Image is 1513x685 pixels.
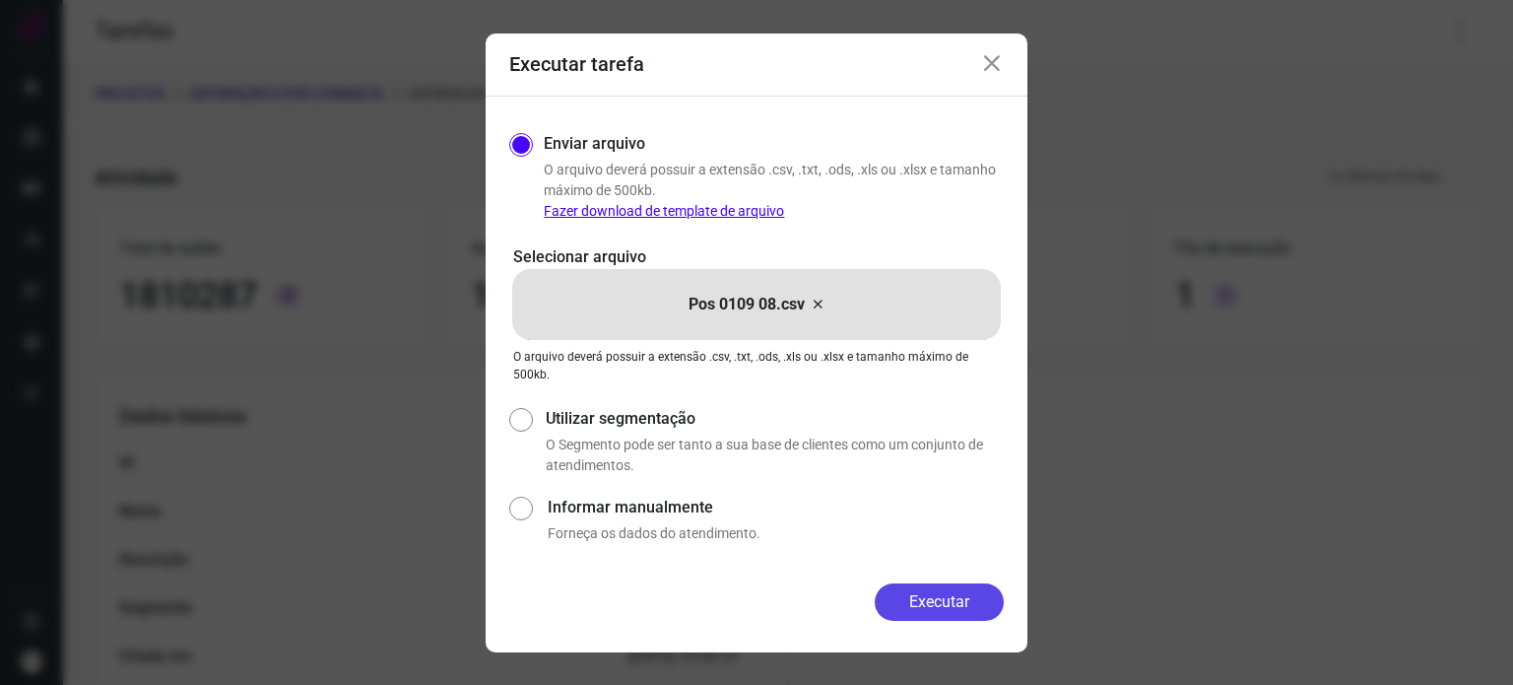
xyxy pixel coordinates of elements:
a: Fazer download de template de arquivo [544,203,784,219]
p: Pos 0109 08.csv [689,293,805,316]
label: Utilizar segmentação [546,407,1004,431]
p: O Segmento pode ser tanto a sua base de clientes como um conjunto de atendimentos. [546,435,1004,476]
p: O arquivo deverá possuir a extensão .csv, .txt, .ods, .xls ou .xlsx e tamanho máximo de 500kb. [544,160,1004,222]
p: Forneça os dados do atendimento. [548,523,1004,544]
p: O arquivo deverá possuir a extensão .csv, .txt, .ods, .xls ou .xlsx e tamanho máximo de 500kb. [513,348,1000,383]
label: Enviar arquivo [544,132,645,156]
label: Informar manualmente [548,496,1004,519]
button: Executar [875,583,1004,621]
h3: Executar tarefa [509,52,644,76]
p: Selecionar arquivo [513,245,1000,269]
